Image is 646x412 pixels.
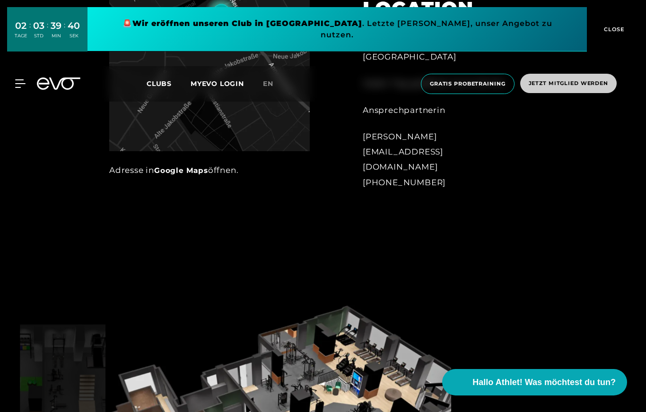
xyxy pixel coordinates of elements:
[587,7,639,51] button: CLOSE
[147,79,172,88] span: Clubs
[430,80,506,88] span: Gratis Probetraining
[418,74,517,94] a: Gratis Probetraining
[263,78,285,89] a: en
[29,20,31,45] div: :
[33,19,44,33] div: 03
[517,74,620,94] a: Jetzt Mitglied werden
[363,129,518,190] div: [PERSON_NAME] [EMAIL_ADDRESS][DOMAIN_NAME] [PHONE_NUMBER]
[15,33,27,39] div: TAGE
[602,25,625,34] span: CLOSE
[15,19,27,33] div: 02
[109,163,310,178] div: Adresse in öffnen.
[68,19,80,33] div: 40
[47,20,48,45] div: :
[472,376,616,389] span: Hallo Athlet! Was möchtest du tun?
[51,19,61,33] div: 39
[529,79,608,87] span: Jetzt Mitglied werden
[154,166,208,175] a: Google Maps
[442,369,627,395] button: Hallo Athlet! Was möchtest du tun?
[68,33,80,39] div: SEK
[147,79,191,88] a: Clubs
[263,79,273,88] span: en
[191,79,244,88] a: MYEVO LOGIN
[64,20,65,45] div: :
[363,103,518,118] div: Ansprechpartnerin
[33,33,44,39] div: STD
[51,33,61,39] div: MIN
